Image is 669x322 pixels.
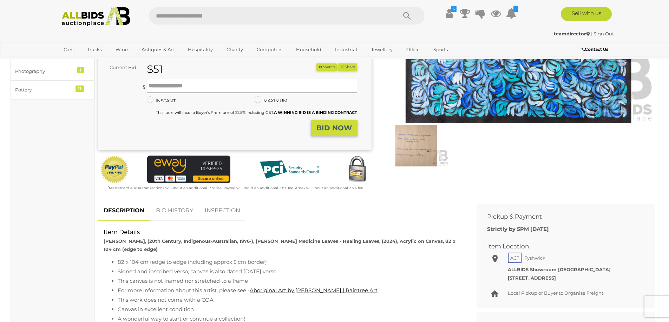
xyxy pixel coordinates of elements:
strong: ALLBIDS Showroom [GEOGRAPHIC_DATA] [508,267,611,272]
a: Photography 1 [11,62,94,81]
a: Sports [429,44,452,55]
a: Jewellery [366,44,397,55]
li: Canvas in excellent condition [118,304,461,314]
a: [GEOGRAPHIC_DATA] [59,55,118,67]
a: 1 [506,7,517,20]
a: Charity [222,44,248,55]
li: 82 x 104 cm (edge to edge including approx 5 cm border) [118,257,461,267]
a: Hospitality [183,44,217,55]
img: Official PayPal Seal [100,156,129,184]
div: Photography [15,67,73,75]
i: $ [451,6,457,12]
h2: Item Location [487,243,634,250]
a: DESCRIPTION [98,200,150,221]
a: Trucks [83,44,106,55]
small: This Item will incur a Buyer's Premium of 22.5% including GST. [156,110,357,115]
li: Signed and inscribed verso; canvas is also dated [DATE] verso [118,267,461,276]
label: INSTANT [147,97,176,105]
a: INSPECTION [199,200,245,221]
small: Mastercard & Visa transactions will incur an additional 1.9% fee. Paypal will incur an additional... [108,186,364,190]
label: MAXIMUM [255,97,287,105]
a: Wine [111,44,132,55]
li: For more information about this artist, please see - [118,286,461,295]
span: Fyshwick [523,253,547,262]
a: Contact Us [582,46,610,53]
span: | [591,31,592,36]
a: $ [444,7,455,20]
h2: Item Details [104,229,461,235]
i: 1 [513,6,518,12]
b: A WINNING BID IS A BINDING CONTRACT [274,110,357,115]
button: Watch [316,63,337,71]
a: Sign Out [593,31,614,36]
li: Watch this item [316,63,337,71]
a: Industrial [330,44,362,55]
strong: [PERSON_NAME], (20th Century, Indigenous-Australian, 1976-), [PERSON_NAME] Medicine Leaves - Heal... [104,238,455,252]
strong: teamdirector [554,31,590,36]
div: 1 [77,67,84,73]
img: Secured by Rapid SSL [343,156,371,184]
a: Office [402,44,424,55]
img: Allbids.com.au [58,7,134,26]
img: PCI DSS compliant [254,156,324,184]
div: Current Bid [98,63,142,71]
img: eWAY Payment Gateway [147,156,230,183]
span: Local Pickup or Buyer to Organise Freight [508,290,603,296]
span: ACT [508,253,522,263]
a: BID HISTORY [151,200,198,221]
a: Cars [59,44,78,55]
a: Pottery 11 [11,81,94,99]
a: Household [291,44,326,55]
h2: Pickup & Payment [487,213,634,220]
strong: [STREET_ADDRESS] [508,275,556,281]
button: BID NOW [311,120,358,136]
img: Louise Numina Napananka, (20th Century, Indigenous-Australian, 1976-), Bush Medicine Leaves - Hea... [384,125,448,166]
li: This canvas is not framed nor stretched to a frame [118,276,461,286]
a: teamdirector [554,31,591,36]
div: 11 [76,85,84,92]
b: Contact Us [582,47,608,52]
button: Share [338,63,357,71]
a: Aboriginal Art by [PERSON_NAME] | Raintree Art [250,287,378,294]
div: Pottery [15,86,73,94]
b: Strictly by 5PM [DATE] [487,226,549,232]
button: Search [389,7,425,25]
li: This work does not come with a COA [118,295,461,304]
a: Computers [252,44,287,55]
strong: $51 [147,63,163,76]
a: Antiques & Art [137,44,179,55]
strong: BID NOW [316,124,352,132]
a: Sell with us [561,7,612,21]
